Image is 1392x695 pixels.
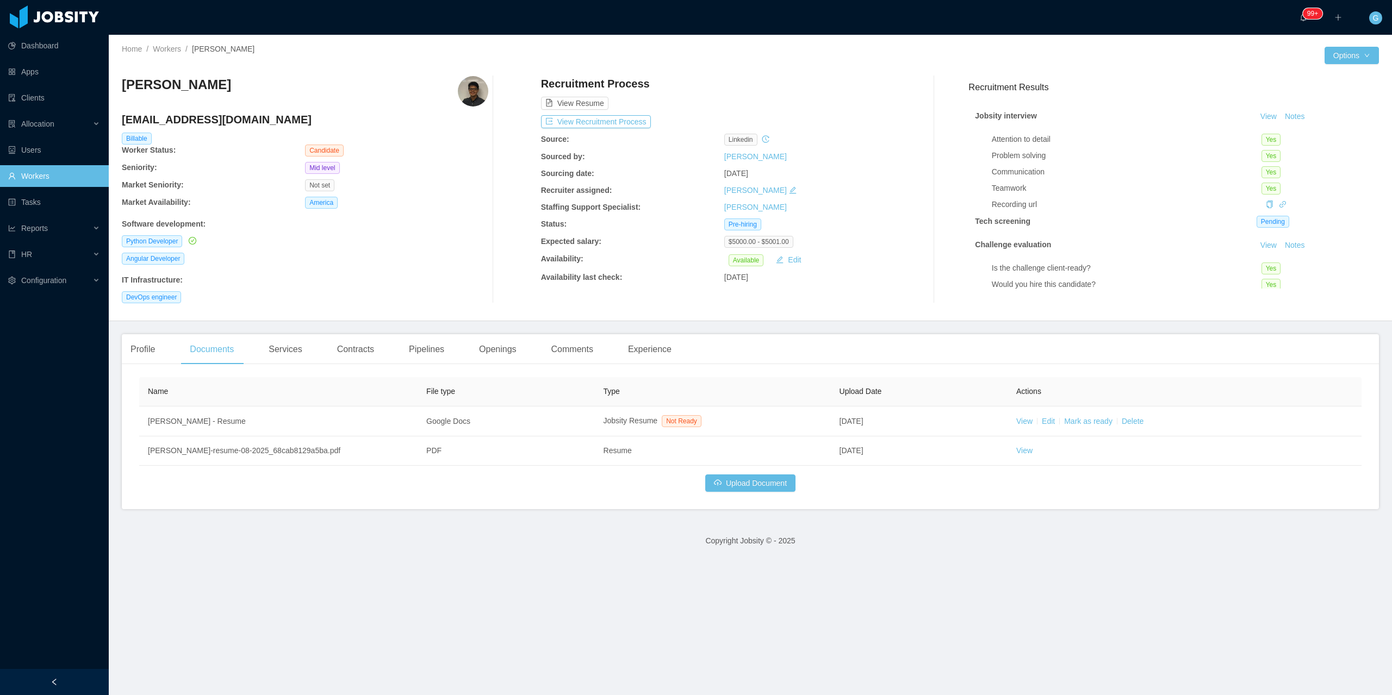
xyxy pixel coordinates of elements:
h4: [EMAIL_ADDRESS][DOMAIN_NAME] [122,112,488,127]
div: Experience [619,334,680,365]
span: Python Developer [122,235,182,247]
div: Recording url [992,199,1261,210]
footer: Copyright Jobsity © - 2025 [109,522,1392,560]
b: Expected salary: [541,237,601,246]
a: Edit [1042,417,1055,425]
button: icon: cloud-uploadUpload Document [705,474,796,492]
td: [PERSON_NAME]-resume-08-2025_68cab8129a5ba.pdf [139,436,418,466]
span: Configuration [21,276,66,285]
i: icon: check-circle [189,237,196,245]
span: Angular Developer [122,253,184,265]
span: Not Ready [662,415,701,427]
span: HR [21,250,32,259]
span: Allocation [21,120,54,128]
span: [DATE] [840,446,863,455]
b: Staffing Support Specialist: [541,203,641,211]
span: $5000.00 - $5001.00 [724,236,793,248]
span: Pre-hiring [724,218,761,230]
span: / [185,45,188,53]
div: Services [260,334,310,365]
span: Billable [122,133,152,145]
span: Jobsity Resume [604,416,658,425]
span: Not set [305,179,334,191]
span: Actions [1016,387,1041,396]
td: Google Docs [418,406,594,436]
a: icon: link [1279,200,1287,209]
span: Reports [21,224,48,233]
b: Worker Status: [122,146,176,154]
span: Yes [1261,262,1281,274]
span: Name [148,387,168,396]
i: icon: plus [1334,14,1342,21]
button: icon: editEdit [772,253,805,266]
b: Market Seniority: [122,180,184,189]
span: / [146,45,148,53]
span: G [1373,11,1379,24]
a: icon: file-textView Resume [541,99,608,108]
i: icon: edit [789,186,797,194]
span: Pending [1257,216,1289,228]
div: Teamwork [992,183,1261,194]
a: icon: userWorkers [8,165,100,187]
span: [DATE] [724,273,748,281]
a: View [1257,112,1281,121]
span: Yes [1261,183,1281,195]
b: Recruiter assigned: [541,186,612,195]
h3: Recruitment Results [968,80,1379,94]
a: icon: pie-chartDashboard [8,35,100,57]
a: Delete [1122,417,1144,425]
span: [PERSON_NAME] [192,45,254,53]
i: icon: book [8,251,16,258]
span: Upload Date [840,387,882,396]
div: Would you hire this candidate? [992,279,1261,290]
b: Availability: [541,254,583,263]
span: Mid level [305,162,339,174]
i: icon: copy [1266,201,1273,208]
td: [PERSON_NAME] - Resume [139,406,418,436]
i: icon: solution [8,120,16,128]
div: Pipelines [400,334,453,365]
a: icon: appstoreApps [8,61,100,83]
span: Yes [1261,166,1281,178]
span: Yes [1261,134,1281,146]
a: [PERSON_NAME] [724,152,787,161]
sup: 221 [1303,8,1322,19]
span: Candidate [305,145,344,156]
strong: Challenge evaluation [975,240,1051,249]
a: Mark as ready [1064,417,1113,425]
b: Sourced by: [541,152,585,161]
div: Comments [543,334,602,365]
a: View [1016,446,1033,455]
span: [DATE] [840,417,863,425]
span: File type [426,387,455,396]
button: icon: file-textView Resume [541,97,608,110]
a: [PERSON_NAME] [724,186,787,195]
div: Attention to detail [992,134,1261,145]
div: Is the challenge client-ready? [992,262,1261,274]
a: icon: check-circle [187,236,196,245]
b: Software development : [122,220,206,228]
span: Type [604,387,620,396]
a: [PERSON_NAME] [724,203,787,211]
strong: Jobsity interview [975,111,1037,120]
button: icon: exportView Recruitment Process [541,115,651,128]
b: Seniority: [122,163,157,172]
span: DevOps engineer [122,291,181,303]
b: IT Infrastructure : [122,276,183,284]
b: Market Availability: [122,198,191,206]
i: icon: history [762,135,769,143]
i: icon: line-chart [8,224,16,232]
button: Notes [1281,239,1309,252]
div: Problem solving [992,150,1261,161]
div: Communication [992,166,1261,178]
td: PDF [418,436,594,466]
a: View [1016,417,1033,425]
span: Yes [1261,279,1281,291]
a: Home [122,45,142,53]
a: icon: profileTasks [8,191,100,213]
div: Documents [181,334,243,365]
a: icon: exportView Recruitment Process [541,117,651,126]
b: Availability last check: [541,273,623,281]
div: Openings [470,334,525,365]
a: icon: auditClients [8,87,100,109]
